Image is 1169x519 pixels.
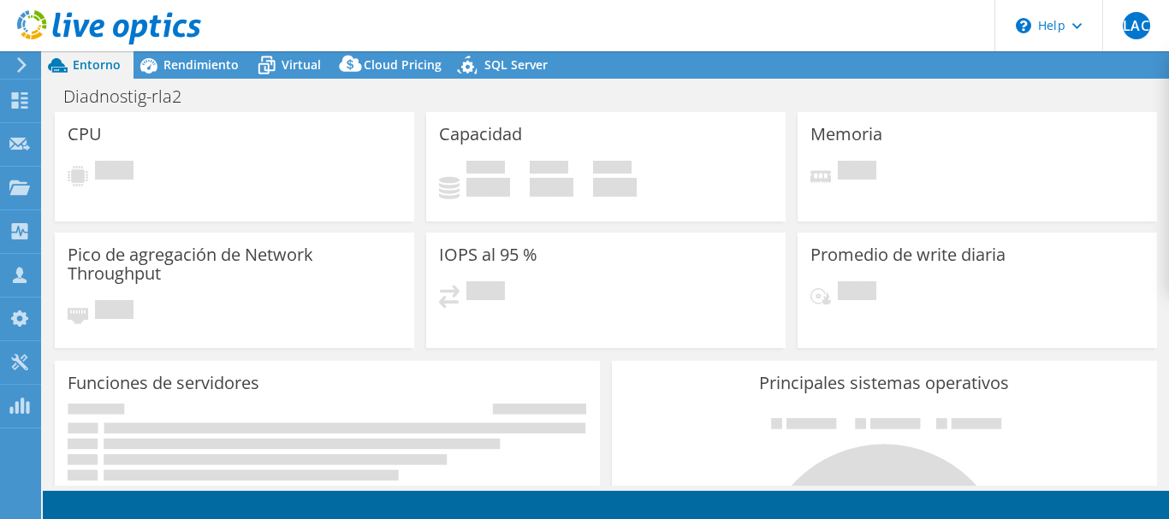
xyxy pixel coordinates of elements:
span: Cloud Pricing [364,56,442,73]
h3: Pico de agregación de Network Throughput [68,245,401,283]
h3: Promedio de write diaria [810,245,1006,264]
h1: Diadnostig-rla2 [56,87,208,106]
span: Pendiente [95,161,134,184]
svg: \n [1016,18,1031,33]
span: SQL Server [484,56,548,73]
span: Entorno [73,56,121,73]
h3: CPU [68,125,102,144]
span: Pendiente [838,281,876,304]
span: Used [466,161,505,178]
span: Pendiente [466,281,505,304]
span: Libre [530,161,568,178]
h3: Principales sistemas operativos [625,374,1144,392]
h4: 0 GiB [593,178,637,197]
h3: Funciones de servidores [68,374,259,392]
h3: Capacidad [439,125,522,144]
span: Rendimiento [163,56,239,73]
h4: 0 GiB [530,178,573,197]
span: LAC [1123,12,1150,39]
h3: IOPS al 95 % [439,245,537,264]
span: Virtual [282,56,321,73]
span: Pendiente [838,161,876,184]
h3: Memoria [810,125,882,144]
h4: 0 GiB [466,178,510,197]
span: Pendiente [95,300,134,323]
span: Total [593,161,632,178]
